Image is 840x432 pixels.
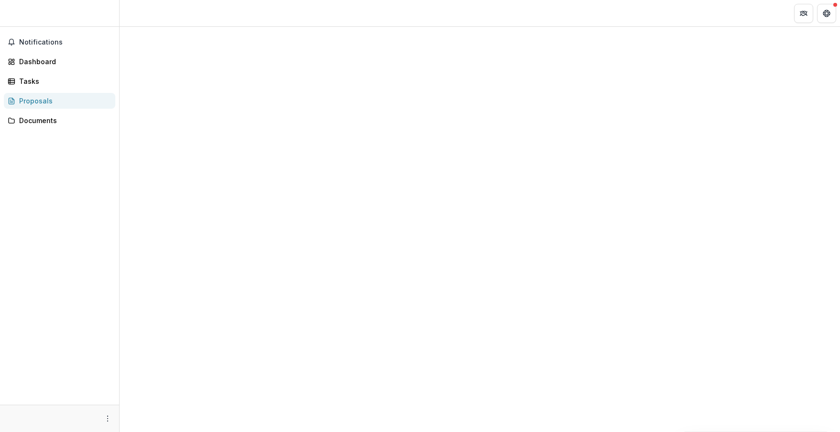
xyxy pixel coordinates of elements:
button: Partners [794,4,813,23]
button: Notifications [4,34,115,50]
div: Dashboard [19,57,108,67]
div: Documents [19,115,108,125]
span: Notifications [19,38,111,46]
a: Dashboard [4,54,115,69]
a: Proposals [4,93,115,109]
a: Tasks [4,73,115,89]
div: Proposals [19,96,108,106]
button: More [102,413,113,424]
a: Documents [4,113,115,128]
button: Get Help [817,4,836,23]
div: Tasks [19,76,108,86]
